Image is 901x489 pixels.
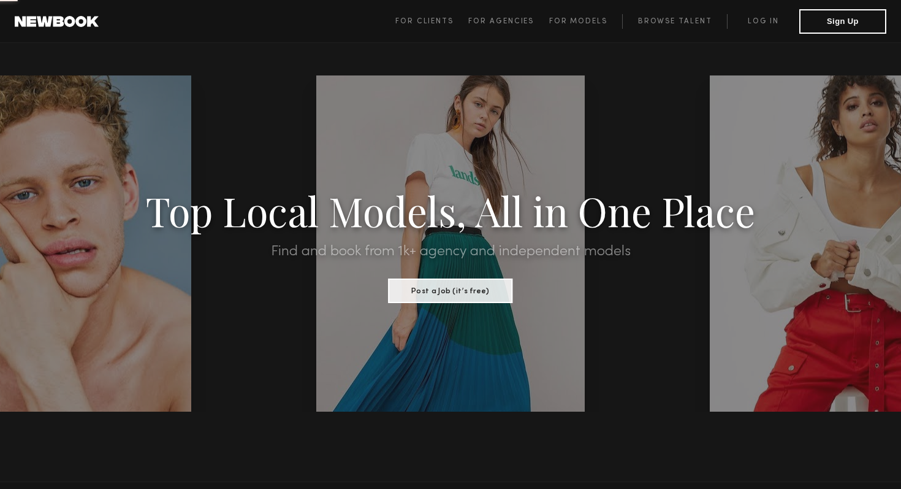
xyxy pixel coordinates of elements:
button: Post a Job (it’s free) [389,279,513,303]
span: For Clients [395,18,454,25]
a: Browse Talent [622,14,727,29]
a: Log in [727,14,799,29]
a: Post a Job (it’s free) [389,283,513,296]
span: For Models [549,18,607,25]
h2: Find and book from 1k+ agency and independent models [67,244,834,259]
h1: Top Local Models, All in One Place [67,191,834,229]
a: For Agencies [468,14,549,29]
a: For Clients [395,14,468,29]
button: Sign Up [799,9,886,34]
a: For Models [549,14,623,29]
span: For Agencies [468,18,534,25]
